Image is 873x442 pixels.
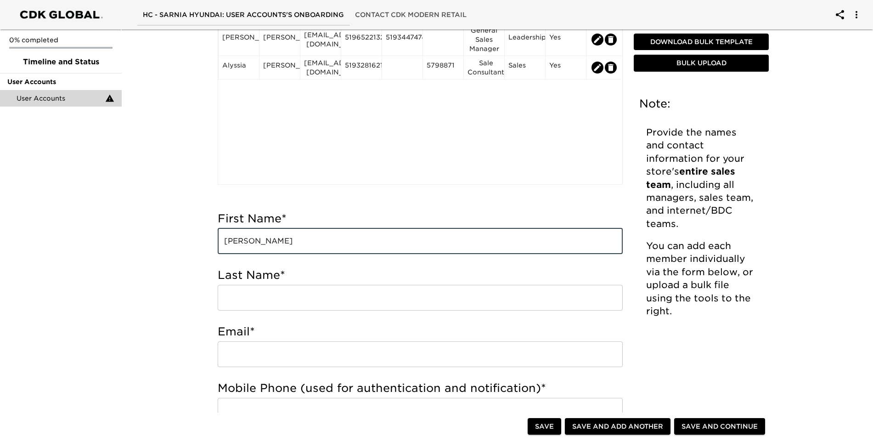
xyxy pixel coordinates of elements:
p: 0% completed [9,35,113,45]
div: Yes [549,61,582,74]
div: 5798871 [427,61,460,74]
button: edit [605,34,617,45]
span: Save and Continue [682,421,758,432]
div: General Sales Manager [467,26,501,53]
div: [EMAIL_ADDRESS][DOMAIN_NAME] [304,30,337,49]
span: , including all managers, sales team, and internet/BDC teams. [646,179,756,229]
span: You can add each member individually via the form below, or upload a bulk file using the tools to... [646,240,756,317]
span: Provide the names and contact information for your store's [646,127,747,177]
div: 5193281621 [345,61,378,74]
span: HC - Sarnia Hyundai: User Accounts's Onboarding [143,9,344,21]
span: User Accounts [7,77,114,86]
div: Leadership [508,33,541,46]
div: [PERSON_NAME] [222,33,255,46]
h5: Email [218,324,623,339]
span: Save and Add Another [572,421,663,432]
div: [EMAIL_ADDRESS][DOMAIN_NAME] [304,58,337,77]
button: edit [591,34,603,45]
button: Save and Continue [674,418,765,435]
div: 5196522132 [345,33,378,46]
div: Alyssia [222,61,255,74]
button: account of current user [829,4,851,26]
span: Download Bulk Template [637,36,765,48]
span: Contact CDK Modern Retail [355,9,467,21]
h5: Last Name [218,268,623,283]
span: Save [535,421,554,432]
h5: Note: [639,96,763,111]
strong: entire sales team [646,166,738,190]
div: [PERSON_NAME] [263,33,296,46]
div: Yes [549,33,582,46]
h5: First Name [218,211,623,226]
span: User Accounts [17,94,105,103]
button: account of current user [845,4,867,26]
button: Bulk Upload [634,55,769,72]
button: Save and Add Another [565,418,670,435]
button: edit [605,62,617,74]
button: edit [591,62,603,74]
h5: Mobile Phone (used for authentication and notification) [218,381,623,396]
div: 5193447474 [386,33,419,46]
div: [PERSON_NAME] [263,61,296,74]
button: Download Bulk Template [634,34,769,51]
span: Timeline and Status [7,57,114,68]
span: Bulk Upload [637,58,765,69]
div: Sale Consultant [467,58,501,77]
div: Sales [508,61,541,74]
button: Save [528,418,561,435]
